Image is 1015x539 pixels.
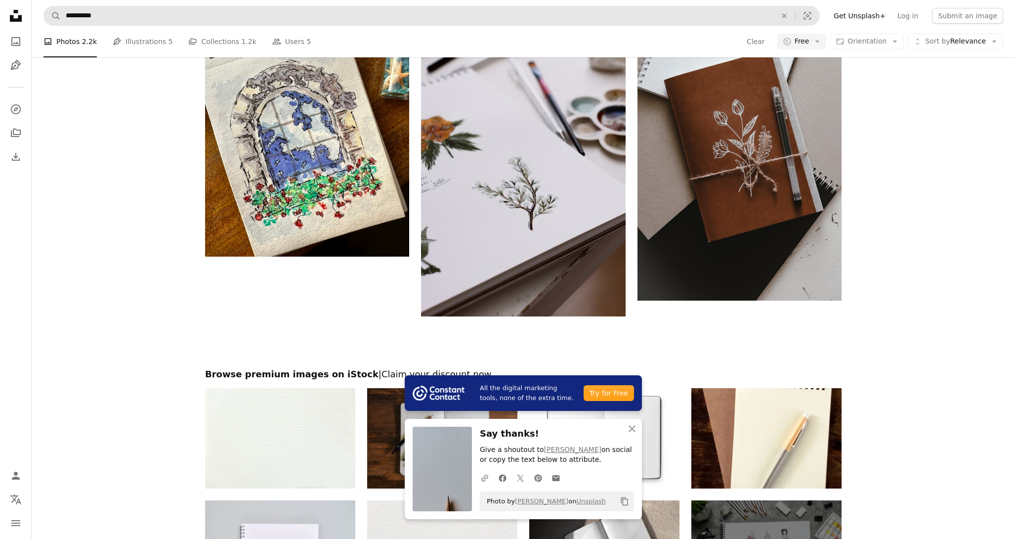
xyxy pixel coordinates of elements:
[6,55,26,75] a: Illustrations
[529,468,547,488] a: Share on Pinterest
[891,8,924,24] a: Log in
[691,388,842,489] img: Notebook mockup with a pen, top shot on a wooden desk
[44,6,61,25] button: Search Unsplash
[932,8,1003,24] button: Submit an image
[6,123,26,143] a: Collections
[925,37,986,46] span: Relevance
[777,34,827,49] button: Free
[547,468,565,488] a: Share over email
[6,99,26,119] a: Explore
[405,375,642,411] a: All the digital marketing tools, none of the extra time.Try for Free
[241,36,256,47] span: 1.2k
[6,32,26,51] a: Photos
[908,34,1003,49] button: Sort byRelevance
[205,116,409,125] a: a drawing of a window with flowers on a table
[6,6,26,28] a: Home — Unsplash
[480,445,634,465] p: Give a shoutout to on social or copy the text below to attribute.
[616,493,633,510] button: Copy to clipboard
[413,386,465,401] img: file-1754318165549-24bf788d5b37
[494,468,511,488] a: Share on Facebook
[205,388,355,489] img: An open blank notebook, pages in a cage. Copy space
[773,6,795,25] button: Clear
[421,10,625,316] img: white printer paper with drawing
[576,497,605,505] a: Unsplash
[515,497,568,505] a: [PERSON_NAME]
[746,34,765,49] button: Clear
[544,446,601,453] a: [PERSON_NAME]
[511,468,529,488] a: Share on Twitter
[584,385,634,401] div: Try for Free
[379,369,492,379] span: | Claim your discount now
[830,34,904,49] button: Orientation
[6,466,26,486] a: Log in / Sign up
[482,494,606,509] span: Photo by on
[421,159,625,168] a: white printer paper with drawing
[307,36,311,47] span: 5
[113,26,172,57] a: Illustrations 5
[6,513,26,533] button: Menu
[6,490,26,509] button: Language
[188,26,256,57] a: Collections 1.2k
[6,147,26,167] a: Download History
[796,6,819,25] button: Visual search
[480,383,576,403] span: All the digital marketing tools, none of the extra time.
[272,26,311,57] a: Users 5
[367,388,517,489] img: Vertical style blank sketchbook on wooden table with crayons
[169,36,173,47] span: 5
[480,427,634,441] h3: Say thanks!
[828,8,891,24] a: Get Unsplash+
[925,37,950,45] span: Sort by
[637,142,842,151] a: brown and white book on white paper
[847,37,887,45] span: Orientation
[43,6,820,26] form: Find visuals sitewide
[795,37,809,46] span: Free
[205,368,842,380] h2: Browse premium images on iStock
